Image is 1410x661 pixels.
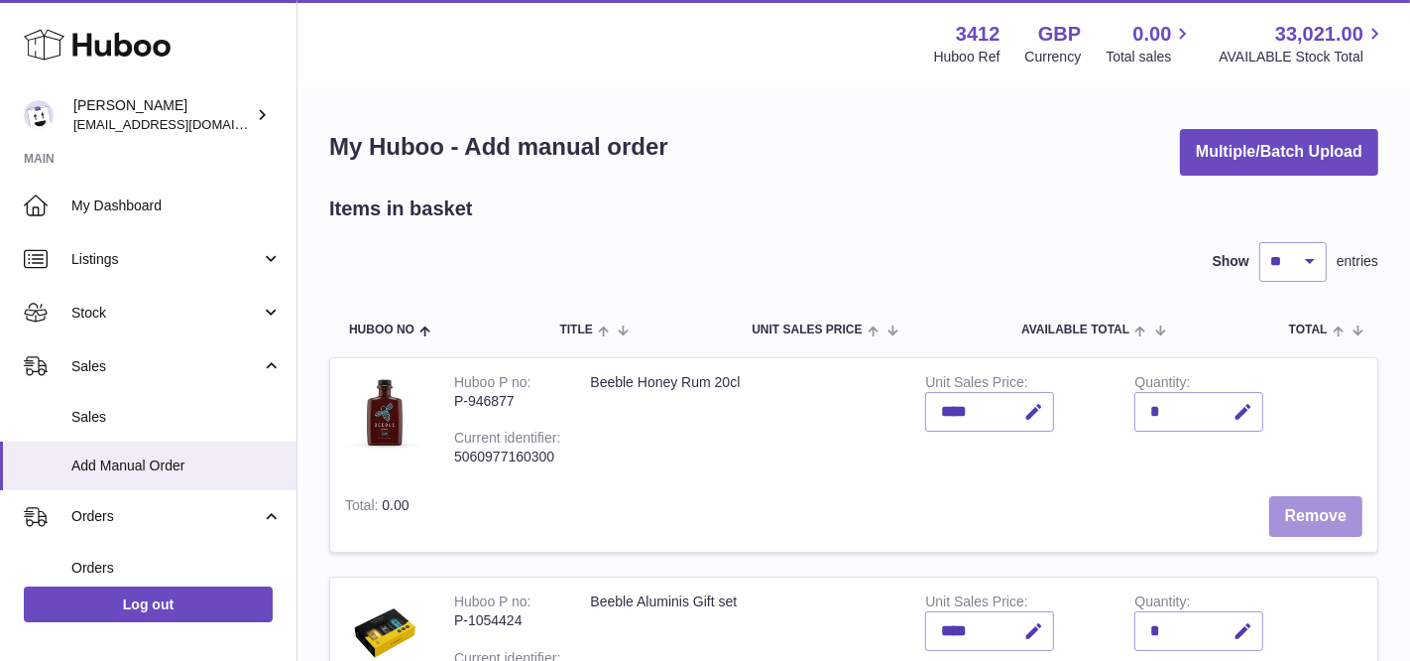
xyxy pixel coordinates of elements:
[345,497,382,518] label: Total
[71,304,261,323] span: Stock
[71,507,261,526] span: Orders
[1219,21,1386,66] a: 33,021.00 AVAILABLE Stock Total
[1269,496,1362,537] button: Remove
[1025,48,1082,66] div: Currency
[71,357,261,376] span: Sales
[349,324,414,336] span: Huboo no
[1180,129,1378,176] button: Multiple/Batch Upload
[345,373,424,453] img: Beeble Honey Rum 20cl
[934,48,1000,66] div: Huboo Ref
[925,374,1027,395] label: Unit Sales Price
[73,96,252,134] div: [PERSON_NAME]
[454,594,531,614] div: Huboo P no
[1289,324,1328,336] span: Total
[454,392,560,411] div: P-946877
[454,430,560,451] div: Current identifier
[71,250,261,269] span: Listings
[1134,594,1190,614] label: Quantity
[1106,48,1194,66] span: Total sales
[71,559,282,578] span: Orders
[1038,21,1081,48] strong: GBP
[454,611,560,630] div: P-1054424
[71,408,282,427] span: Sales
[329,131,668,163] h1: My Huboo - Add manual order
[71,197,282,215] span: My Dashboard
[71,457,282,475] span: Add Manual Order
[956,21,1000,48] strong: 3412
[575,358,910,481] td: Beeble Honey Rum 20cl
[559,324,592,336] span: Title
[1213,252,1249,271] label: Show
[1219,48,1386,66] span: AVAILABLE Stock Total
[1106,21,1194,66] a: 0.00 Total sales
[1337,252,1378,271] span: entries
[454,374,531,395] div: Huboo P no
[382,497,409,513] span: 0.00
[454,448,560,466] div: 5060977160300
[73,116,292,132] span: [EMAIL_ADDRESS][DOMAIN_NAME]
[24,587,273,622] a: Log out
[329,196,473,222] h2: Items in basket
[752,324,862,336] span: Unit Sales Price
[925,594,1027,614] label: Unit Sales Price
[1134,374,1190,395] label: Quantity
[1021,324,1129,336] span: AVAILABLE Total
[1275,21,1363,48] span: 33,021.00
[1133,21,1172,48] span: 0.00
[24,100,54,130] img: info@beeble.buzz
